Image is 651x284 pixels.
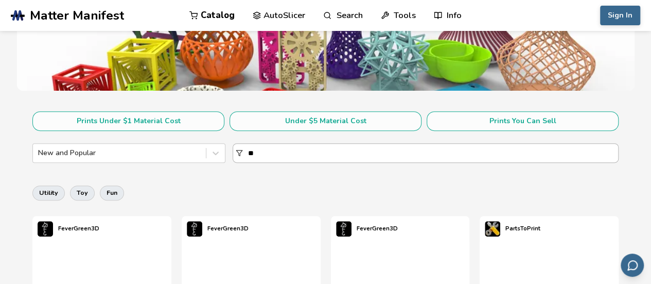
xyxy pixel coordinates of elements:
[100,186,124,200] button: fun
[207,223,249,234] p: FeverGreen3D
[32,111,224,131] button: Prints Under $1 Material Cost
[230,111,421,131] button: Under $5 Material Cost
[32,186,65,200] button: utility
[505,223,540,234] p: PartsToPrint
[30,8,124,23] span: Matter Manifest
[485,221,500,237] img: PartsToPrint's profile
[32,216,104,242] a: FeverGreen3D's profileFeverGreen3D
[38,221,53,237] img: FeverGreen3D's profile
[58,223,99,234] p: FeverGreen3D
[357,223,398,234] p: FeverGreen3D
[182,216,254,242] a: FeverGreen3D's profileFeverGreen3D
[331,216,403,242] a: FeverGreen3D's profileFeverGreen3D
[621,254,644,277] button: Send feedback via email
[600,6,640,25] button: Sign In
[427,111,619,131] button: Prints You Can Sell
[336,221,351,237] img: FeverGreen3D's profile
[187,221,202,237] img: FeverGreen3D's profile
[70,186,95,200] button: toy
[480,216,546,242] a: PartsToPrint's profilePartsToPrint
[38,149,40,157] input: New and Popular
